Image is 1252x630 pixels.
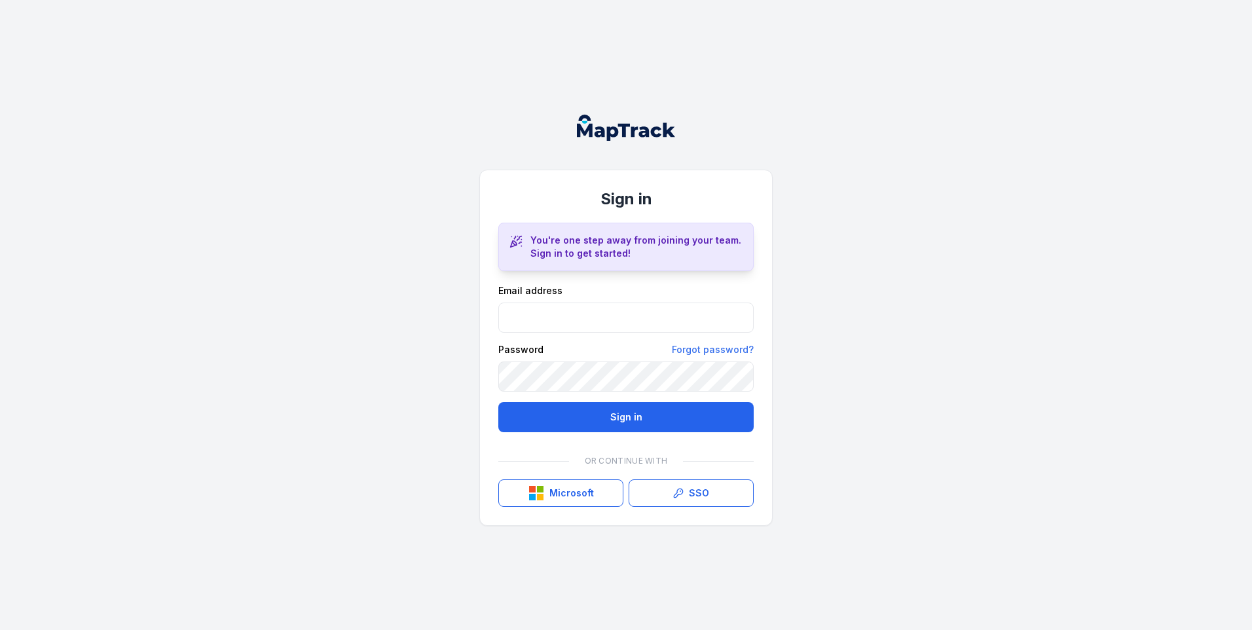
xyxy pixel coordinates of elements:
[498,343,543,356] label: Password
[498,448,754,474] div: Or continue with
[498,284,562,297] label: Email address
[530,234,743,260] h3: You're one step away from joining your team. Sign in to get started!
[629,479,754,507] a: SSO
[498,402,754,432] button: Sign in
[556,115,696,141] nav: Global
[498,479,623,507] button: Microsoft
[672,343,754,356] a: Forgot password?
[498,189,754,210] h1: Sign in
